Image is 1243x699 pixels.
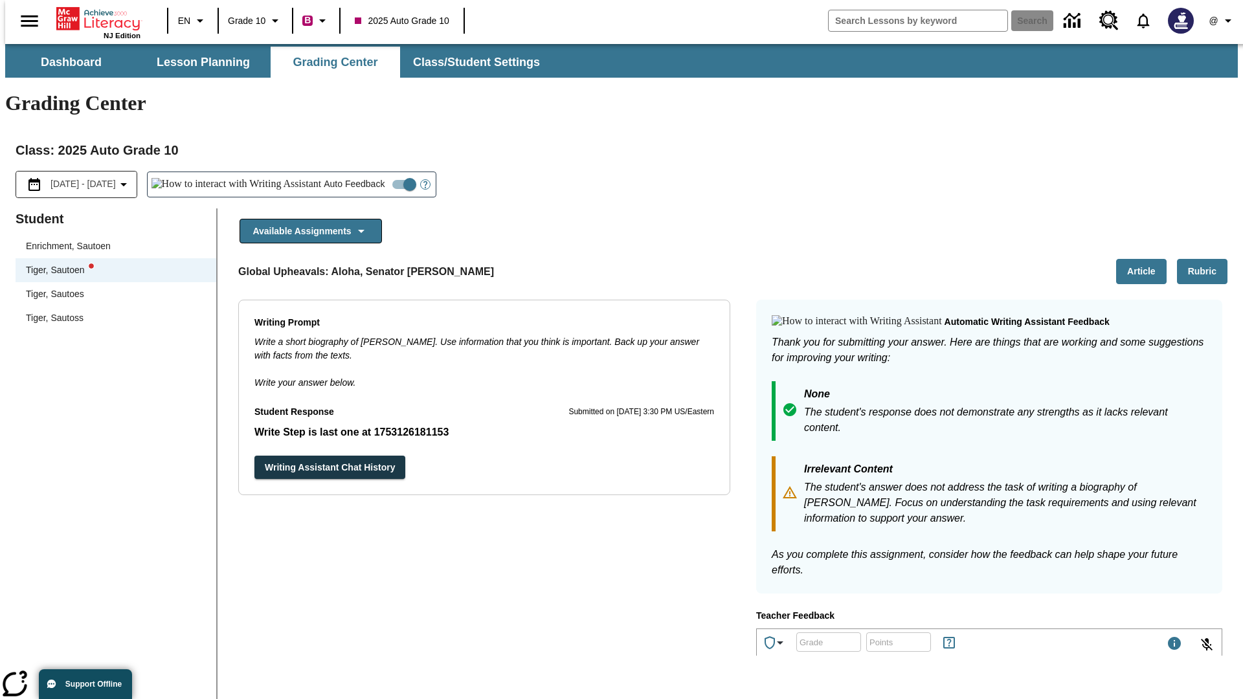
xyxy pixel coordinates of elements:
[866,625,931,659] input: Points: Must be equal to or less than 25.
[10,2,49,40] button: Open side menu
[293,55,377,70] span: Grading Center
[151,178,322,191] img: How to interact with Writing Assistant
[415,172,436,197] button: Open Help for Writing Assistant
[254,456,405,480] button: Writing Assistant Chat History
[16,306,216,330] div: Tiger, Sautoss
[1116,259,1167,284] button: Article, Will open in new tab
[228,14,265,28] span: Grade 10
[16,140,1227,161] h2: Class : 2025 Auto Grade 10
[178,14,190,28] span: EN
[139,47,268,78] button: Lesson Planning
[297,9,335,32] button: Boost Class color is violet red. Change class color
[6,47,136,78] button: Dashboard
[804,461,1207,480] p: Irrelevant Content
[936,630,962,656] button: Rules for Earning Points and Achievements, Will open in new tab
[1177,259,1227,284] button: Rubric, Will open in new tab
[172,9,214,32] button: Language: EN, Select a language
[254,425,714,440] p: Write Step is last one at 1753126181153
[41,55,102,70] span: Dashboard
[324,177,385,191] span: Auto Feedback
[1167,636,1182,654] div: Maximum 1000 characters Press Escape to exit toolbar and use left and right arrow keys to access ...
[56,5,140,39] div: Home
[26,287,84,301] div: Tiger, Sautoes
[240,219,382,244] button: Available Assignments
[403,47,550,78] button: Class/Student Settings
[104,32,140,39] span: NJ Edition
[355,14,449,28] span: 2025 Auto Grade 10
[50,177,116,191] span: [DATE] - [DATE]
[757,630,793,656] button: Achievements
[772,335,1207,366] p: Thank you for submitting your answer. Here are things that are working and some suggestions for i...
[5,44,1238,78] div: SubNavbar
[1092,3,1126,38] a: Resource Center, Will open in new tab
[772,315,942,328] img: How to interact with Writing Assistant
[1191,629,1222,660] button: Click to activate and allow voice recognition
[804,480,1207,526] p: The student's answer does not address the task of writing a biography of [PERSON_NAME]. Focus on ...
[796,625,861,659] input: Grade: Letters, numbers, %, + and - are allowed.
[254,316,714,330] p: Writing Prompt
[26,311,84,325] div: Tiger, Sautoss
[772,547,1207,578] p: As you complete this assignment, consider how the feedback can help shape your future efforts.
[21,177,131,192] button: Select the date range menu item
[16,208,216,229] p: Student
[16,234,216,258] div: Enrichment, Sautoen
[1168,8,1194,34] img: Avatar
[254,362,714,390] p: Write your answer below.
[568,406,714,419] p: Submitted on [DATE] 3:30 PM US/Eastern
[866,632,931,652] div: Points: Must be equal to or less than 25.
[804,386,1207,405] p: None
[304,12,311,28] span: B
[804,405,1207,436] p: The student's response does not demonstrate any strengths as it lacks relevant content.
[829,10,1007,31] input: search field
[5,10,189,22] body: Type your response here.
[157,55,250,70] span: Lesson Planning
[16,258,216,282] div: Tiger, Sautoenwriting assistant alert
[254,425,714,440] p: Student Response
[1160,4,1202,38] button: Select a new avatar
[1209,14,1218,28] span: @
[1056,3,1092,39] a: Data Center
[756,609,1222,623] p: Teacher Feedback
[1126,4,1160,38] a: Notifications
[116,177,131,192] svg: Collapse Date Range Filter
[16,282,216,306] div: Tiger, Sautoes
[39,669,132,699] button: Support Offline
[5,91,1238,115] h1: Grading Center
[89,263,94,269] svg: writing assistant alert
[796,632,861,652] div: Grade: Letters, numbers, %, + and - are allowed.
[5,47,552,78] div: SubNavbar
[254,405,334,419] p: Student Response
[413,55,540,70] span: Class/Student Settings
[65,680,122,689] span: Support Offline
[223,9,288,32] button: Grade: Grade 10, Select a grade
[56,6,140,32] a: Home
[945,315,1110,329] p: Automatic writing assistant feedback
[1202,9,1243,32] button: Profile/Settings
[238,264,494,280] p: Global Upheavals: Aloha, Senator [PERSON_NAME]
[26,239,111,253] div: Enrichment, Sautoen
[26,263,94,277] div: Tiger, Sautoen
[254,335,714,362] p: Write a short biography of [PERSON_NAME]. Use information that you think is important. Back up yo...
[271,47,400,78] button: Grading Center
